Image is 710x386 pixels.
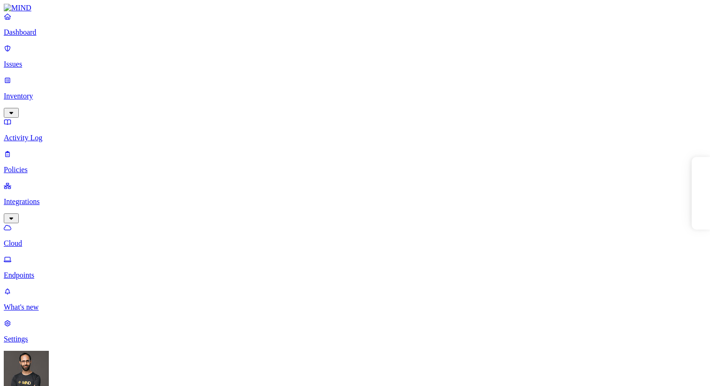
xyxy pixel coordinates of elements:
img: MIND [4,4,31,12]
p: Issues [4,60,706,68]
a: Dashboard [4,12,706,37]
a: Activity Log [4,118,706,142]
p: Cloud [4,239,706,248]
a: Cloud [4,223,706,248]
p: Dashboard [4,28,706,37]
a: What's new [4,287,706,311]
a: Endpoints [4,255,706,280]
p: Endpoints [4,271,706,280]
p: Activity Log [4,134,706,142]
a: Integrations [4,182,706,222]
p: Integrations [4,197,706,206]
p: What's new [4,303,706,311]
a: MIND [4,4,706,12]
a: Policies [4,150,706,174]
a: Issues [4,44,706,68]
a: Settings [4,319,706,343]
p: Settings [4,335,706,343]
p: Inventory [4,92,706,100]
a: Inventory [4,76,706,116]
p: Policies [4,166,706,174]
